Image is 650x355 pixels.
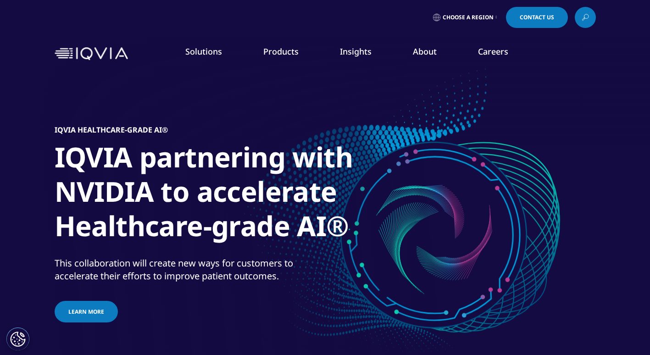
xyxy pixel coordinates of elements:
[55,140,399,249] h1: IQVIA partnering with NVIDIA to accelerate Healthcare-grade AI®
[55,47,128,61] img: IQVIA Healthcare Information Technology and Pharma Clinical Research Company
[185,46,222,57] a: Solutions
[263,46,299,57] a: Products
[55,125,168,134] h5: IQVIA Healthcare-grade AI®
[478,46,508,57] a: Careers
[132,32,596,75] nav: Primary
[6,327,29,350] button: Cookies Settings
[340,46,372,57] a: Insights
[443,14,494,21] span: Choose a Region
[506,7,568,28] a: Contact Us
[55,301,118,322] a: Learn more
[520,15,554,20] span: Contact Us
[413,46,437,57] a: About
[55,257,323,283] div: This collaboration will create new ways for customers to accelerate their efforts to improve pati...
[68,308,104,316] span: Learn more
